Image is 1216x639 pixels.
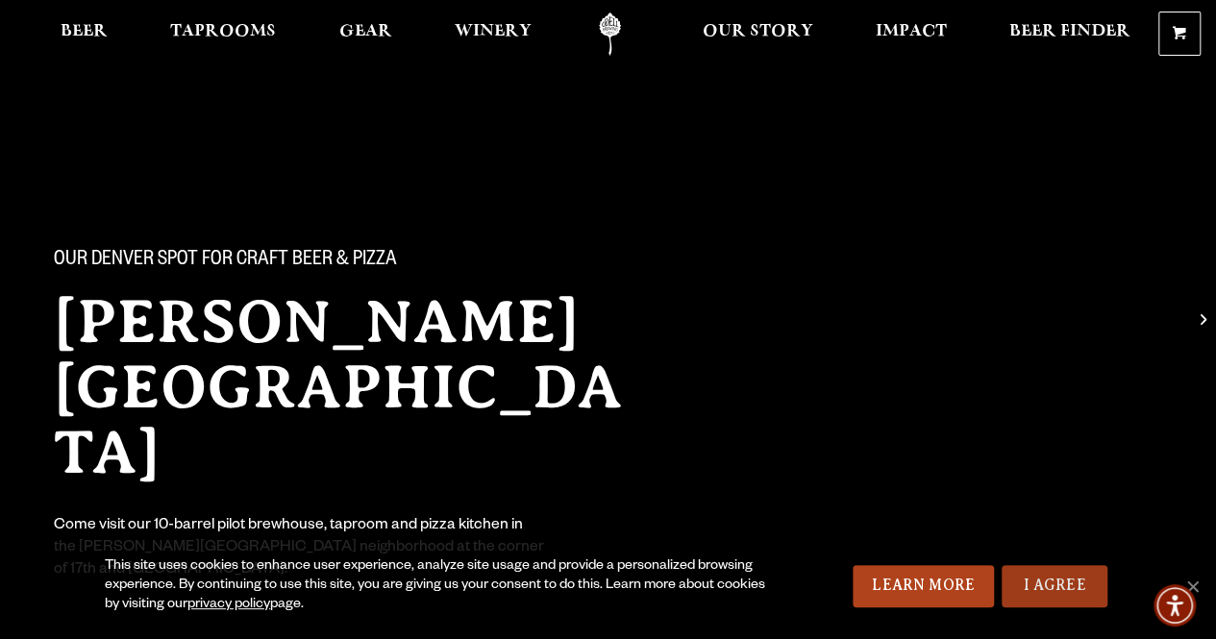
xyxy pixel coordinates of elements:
span: Winery [455,24,532,39]
a: I Agree [1002,565,1107,607]
div: This site uses cookies to enhance user experience, analyze site usage and provide a personalized ... [105,557,777,615]
a: Our Story [690,12,826,56]
span: Our Denver spot for craft beer & pizza [54,249,397,274]
a: Learn More [853,565,994,607]
div: Accessibility Menu [1154,584,1196,627]
a: Winery [442,12,544,56]
a: Taprooms [158,12,288,56]
a: privacy policy [187,598,270,613]
a: Beer [48,12,120,56]
h2: [PERSON_NAME][GEOGRAPHIC_DATA] [54,289,654,485]
div: Come visit our 10-barrel pilot brewhouse, taproom and pizza kitchen in the [PERSON_NAME][GEOGRAPH... [54,516,546,582]
a: Odell Home [574,12,646,56]
a: Beer Finder [997,12,1143,56]
span: Taprooms [170,24,276,39]
span: Our Story [703,24,813,39]
a: Gear [327,12,405,56]
span: Gear [339,24,392,39]
span: Beer Finder [1009,24,1130,39]
span: Impact [876,24,947,39]
span: Beer [61,24,108,39]
a: Impact [863,12,959,56]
